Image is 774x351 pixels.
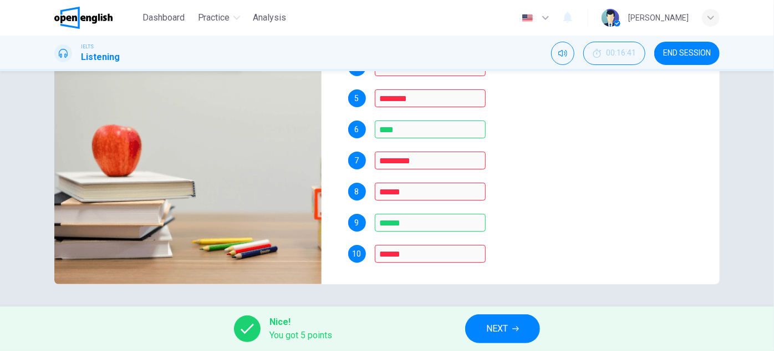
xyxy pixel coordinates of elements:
span: 8 [355,188,359,195]
img: OpenEnglish logo [54,7,113,29]
input: adaptor; adapter [375,89,486,107]
span: Nice! [269,315,332,329]
span: 7 [355,157,359,164]
span: Dashboard [142,11,185,24]
span: 6 [355,126,359,133]
button: END SESSION [654,42,720,65]
span: END SESSION [663,49,711,58]
h1: Listening [81,51,120,64]
img: Upcoming Travel [54,14,322,284]
span: Analysis [253,11,287,24]
span: 4 [355,63,359,71]
div: Mute [551,42,574,65]
button: NEXT [465,314,540,343]
input: church [375,214,486,232]
span: You got 5 points [269,329,332,342]
span: IELTS [81,43,94,51]
span: NEXT [486,321,508,337]
img: en [521,14,534,22]
button: 00:16:41 [583,42,645,65]
span: Practice [198,11,230,24]
input: 30th of April; April 30; 30 of April; April 30th; April thirtieth; 30/04 [375,245,486,263]
div: Hide [583,42,645,65]
img: Profile picture [602,9,619,27]
input: taxi [375,121,486,138]
span: 9 [355,219,359,227]
span: 5 [355,94,359,102]
input: Jefferey [375,152,486,169]
button: Analysis [249,8,291,28]
span: 10 [353,250,361,258]
button: Practice [193,8,245,28]
input: 80777594128 [375,183,486,200]
button: Dashboard [138,8,189,28]
div: [PERSON_NAME] [628,11,689,24]
span: 00:16:41 [606,49,636,58]
a: OpenEnglish logo [54,7,138,29]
